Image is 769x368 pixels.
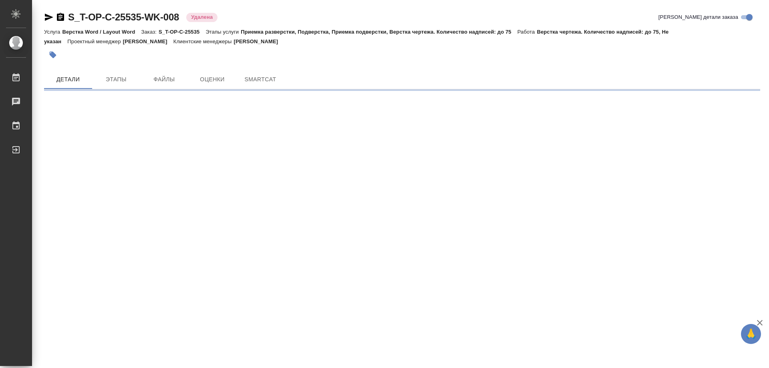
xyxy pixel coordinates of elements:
[49,74,87,84] span: Детали
[193,74,232,84] span: Оценки
[191,13,213,21] p: Удалена
[517,29,537,35] p: Работа
[234,38,284,44] p: [PERSON_NAME]
[658,13,738,21] span: [PERSON_NAME] детали заказа
[44,29,62,35] p: Услуга
[141,29,159,35] p: Заказ:
[145,74,183,84] span: Файлы
[173,38,234,44] p: Клиентские менеджеры
[741,324,761,344] button: 🙏
[68,12,179,22] a: S_T-OP-C-25535-WK-008
[123,38,173,44] p: [PERSON_NAME]
[44,46,62,64] button: Добавить тэг
[97,74,135,84] span: Этапы
[241,29,517,35] p: Приемка разверстки, Подверстка, Приемка подверстки, Верстка чертежа. Количество надписей: до 75
[67,38,123,44] p: Проектный менеджер
[159,29,205,35] p: S_T-OP-C-25535
[56,12,65,22] button: Скопировать ссылку
[241,74,280,84] span: SmartCat
[744,326,758,342] span: 🙏
[44,12,54,22] button: Скопировать ссылку для ЯМессенджера
[62,29,141,35] p: Верстка Word / Layout Word
[205,29,241,35] p: Этапы услуги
